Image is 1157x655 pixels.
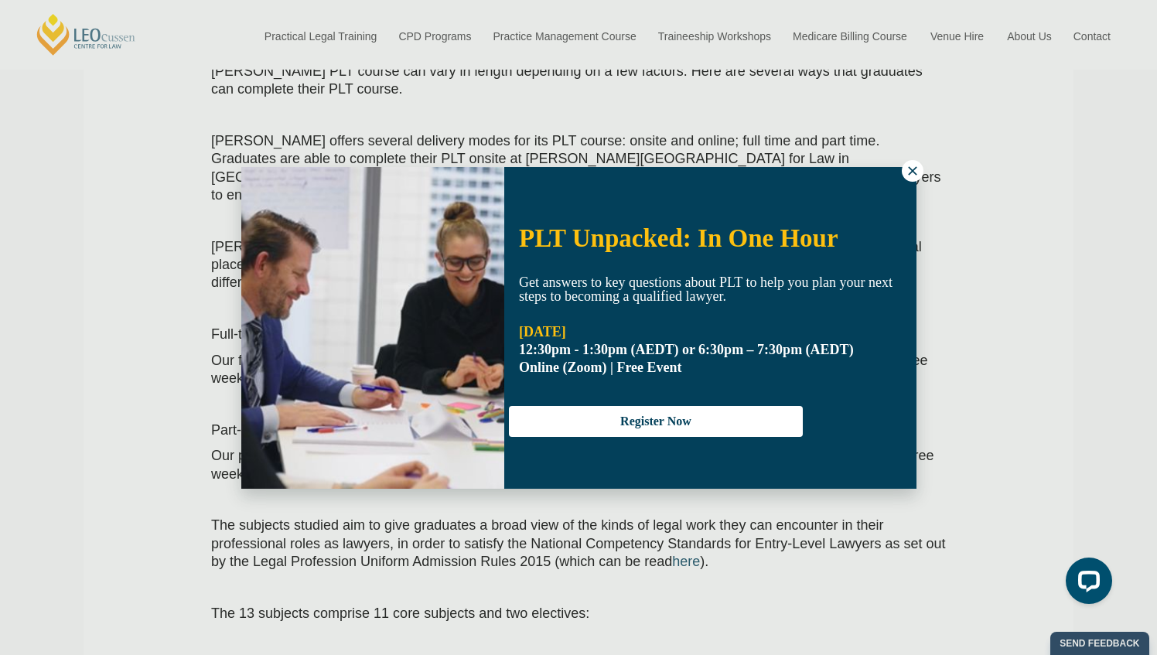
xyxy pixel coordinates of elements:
[241,167,504,489] img: Woman in yellow blouse holding folders looking to the right and smiling
[519,324,566,339] strong: [DATE]
[509,406,803,437] button: Register Now
[519,360,682,375] span: Online (Zoom) | Free Event
[519,224,838,252] span: PLT Unpacked: In One Hour
[902,160,923,182] button: Close
[519,342,854,357] strong: 12:30pm - 1:30pm (AEDT) or 6:30pm – 7:30pm (AEDT)
[1053,551,1118,616] iframe: LiveChat chat widget
[519,275,892,304] span: Get answers to key questions about PLT to help you plan your next steps to becoming a qualified l...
